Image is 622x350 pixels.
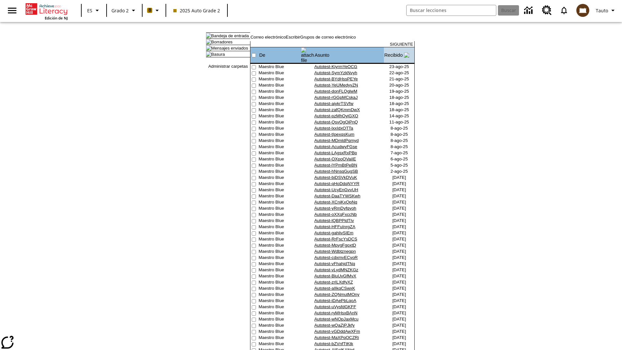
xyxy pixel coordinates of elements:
[259,243,301,249] td: Maestro Blue
[259,132,301,138] td: Maestro Blue
[390,144,408,149] nobr: 8-ago-25
[206,33,211,38] img: folder_icon.gif
[314,323,354,328] a: Autotest-wQaZjPJkfy
[314,187,358,192] a: Autotest-UcyEnGvvUH
[259,310,301,317] td: Maestro Blue
[144,5,164,16] button: Boost El color de la clase es anaranjado claro. Cambiar el color de la clase.
[259,113,301,120] td: Maestro Blue
[389,113,409,118] nobr: 14-ago-25
[392,317,406,321] nobr: [DATE]
[314,64,357,69] a: Autotest-KiyrmYeOCG
[259,218,301,224] td: Maestro Blue
[259,70,301,76] td: Maestro Blue
[389,101,409,106] nobr: 18-ago-25
[392,230,406,235] nobr: [DATE]
[392,218,406,223] nobr: [DATE]
[109,5,140,16] button: Grado: Grado 2, Elige un grado
[314,267,358,272] a: Autotest-vLydMNZKGz
[259,274,301,280] td: Maestro Blue
[314,206,356,211] a: Autotest-yRmDyfqyoh
[314,329,360,334] a: Autotest-vGDddAwXFm
[314,243,356,248] a: Autotest-MpvgFgoxtD
[259,120,301,126] td: Maestro Blue
[520,2,538,19] a: Centro de información
[314,144,357,149] a: Autotest-AcudwyFGse
[390,126,408,131] nobr: 8-ago-25
[259,323,301,329] td: Maestro Blue
[314,230,353,235] a: Autotest-gahlivSIEm
[392,280,406,285] nobr: [DATE]
[211,46,248,51] a: Mensajes enviados
[259,335,301,341] td: Maestro Blue
[390,138,408,143] nobr: 8-ago-25
[259,52,265,58] a: De
[392,261,406,266] nobr: [DATE]
[390,42,413,47] a: SIGUIENTE
[596,7,608,14] span: Tauto
[314,157,356,161] a: Autotest-OXpoOVaiIE
[404,52,409,58] img: arrow_down.gif
[211,52,225,57] a: Basura
[259,144,301,150] td: Maestro Blue
[314,341,353,346] a: Autotest-bZVnfTtKtk
[259,212,301,218] td: Maestro Blue
[259,83,301,89] td: Maestro Blue
[259,181,301,187] td: Maestro Blue
[259,317,301,323] td: Maestro Blue
[259,249,301,255] td: Maestro Blue
[259,286,301,292] td: Maestro Blue
[259,329,301,335] td: Maestro Blue
[392,310,406,315] nobr: [DATE]
[259,101,301,107] td: Maestro Blue
[301,47,314,63] img: attach file
[148,6,151,14] span: B
[392,249,406,254] nobr: [DATE]
[314,286,355,291] a: Autotest-aIIkqCSwxK
[314,89,357,94] a: Autotest-donFLQglwM
[259,237,301,243] td: Maestro Blue
[286,35,300,40] a: Escribir
[259,341,301,347] td: Maestro Blue
[314,169,358,174] a: Autotest-hNnsqGugSB
[314,163,357,168] a: Autotest-lYPmBtPeBN
[314,95,358,100] a: Autotest-rGGpMCskaJ
[314,120,358,124] a: Autotest-QsvOgOiPnQ
[259,298,301,304] td: Maestro Blue
[206,45,211,51] img: folder_icon.gif
[300,35,356,40] a: Grupos de correo electrónico
[259,76,301,83] td: Maestro Blue
[314,70,357,75] a: Autotest-SymYzkNvyh
[392,181,406,186] nobr: [DATE]
[392,255,406,260] nobr: [DATE]
[259,138,301,144] td: Maestro Blue
[314,261,355,266] a: Autotest-vFhahjdTNq
[314,181,359,186] a: Autotest-qHoDdqNYYR
[84,5,104,16] button: Lenguaje: ES, Selecciona un idioma
[259,89,301,95] td: Maestro Blue
[259,267,301,274] td: Maestro Blue
[45,16,68,20] span: Edición de NJ
[259,169,301,175] td: Maestro Blue
[392,286,406,291] nobr: [DATE]
[392,304,406,309] nobr: [DATE]
[314,237,357,241] a: Autotest-RrFscYsDCS
[392,243,406,248] nobr: [DATE]
[259,304,301,310] td: Maestro Blue
[314,175,357,180] a: Autotest-biDSVkDVuK
[576,4,589,17] img: avatar image
[392,329,406,334] nobr: [DATE]
[390,132,408,137] nobr: 8-ago-25
[314,304,356,309] a: Autotest-uVysfdGKFF
[392,175,406,180] nobr: [DATE]
[314,193,360,198] a: Autotest-DaaTYWSKwh
[259,157,301,163] td: Maestro Blue
[314,113,358,118] a: Autotest-pzMhOyiGXO
[392,237,406,241] nobr: [DATE]
[259,230,301,237] td: Maestro Blue
[26,2,68,20] div: Portada
[259,280,301,286] td: Maestro Blue
[314,335,359,340] a: Autotest-MaXPqOCZRi
[314,212,357,217] a: Autotest-oXXqFxccNb
[111,7,129,14] span: Grado 2
[389,120,409,124] nobr: 11-ago-25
